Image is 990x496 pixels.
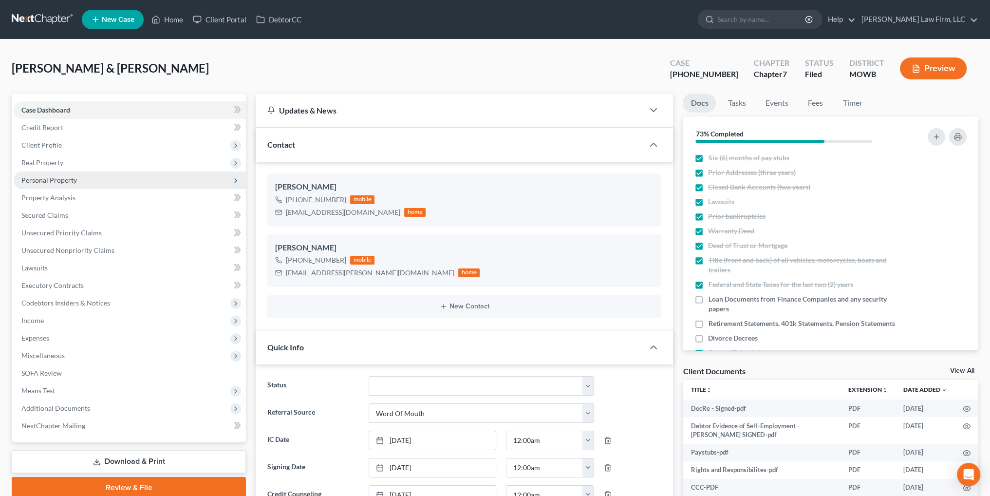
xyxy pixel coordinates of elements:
a: Tasks [720,94,753,113]
span: New Case [102,16,134,23]
a: Date Added expand_more [903,386,947,393]
i: expand_more [941,387,947,393]
span: Lawsuits [21,264,48,272]
span: Prior Addresses (three years) [708,168,796,177]
td: PDF [841,400,896,417]
a: Secured Claims [14,207,246,224]
a: Credit Report [14,119,246,136]
span: Property Analysis [21,193,75,202]
label: Signing Date [262,458,363,477]
a: Lawsuits [14,259,246,277]
span: Retirement Statements, 401k Statements, Pension Statements [708,319,895,328]
input: -- : -- [506,431,583,450]
span: Divorce Decrees [708,333,758,343]
span: Title (front and back) of all vehicles, motorcycles, boats and trailers [708,255,896,275]
input: -- : -- [506,458,583,477]
input: Search by name... [717,10,806,28]
a: Client Portal [188,11,251,28]
td: [DATE] [896,461,955,479]
div: mobile [350,256,374,265]
label: Status [262,376,363,396]
td: PDF [841,417,896,444]
span: Miscellaneous [21,351,65,360]
div: Status [805,57,834,69]
div: Client Documents [683,366,745,376]
td: PDF [841,461,896,479]
a: SOFA Review [14,364,246,382]
td: [DATE] [896,400,955,417]
span: Warranty Deed [708,226,754,236]
span: Secured Claims [21,211,68,219]
span: Unsecured Nonpriority Claims [21,246,114,254]
span: Client Profile [21,141,62,149]
span: [PERSON_NAME] & [PERSON_NAME] [12,61,209,75]
span: Copy of Driver's License [708,348,781,358]
div: MOWB [849,69,884,80]
a: DebtorCC [251,11,306,28]
div: Filed [805,69,834,80]
span: Contact [267,140,295,149]
span: Quick Info [267,343,304,352]
td: PDF [841,444,896,461]
a: View All [950,367,974,374]
a: Case Dashboard [14,101,246,119]
a: NextChapter Mailing [14,417,246,435]
td: Rights and Responsibilites-pdf [683,461,841,479]
span: Personal Property [21,176,77,184]
a: Fees [800,94,831,113]
span: NextChapter Mailing [21,421,85,430]
span: Case Dashboard [21,106,70,114]
div: Chapter [754,57,789,69]
span: Codebtors Insiders & Notices [21,299,110,307]
div: [PERSON_NAME] [275,181,654,193]
td: Debtor Evidence of Self-Employment - [PERSON_NAME] SIGNED-pdf [683,417,841,444]
a: Executory Contracts [14,277,246,294]
div: Open Intercom Messenger [957,463,980,486]
td: [DATE] [896,444,955,461]
div: home [404,208,426,217]
td: [DATE] [896,417,955,444]
span: Means Test [21,386,55,395]
i: unfold_more [882,387,888,393]
div: Chapter [754,69,789,80]
span: Expenses [21,334,49,342]
a: Property Analysis [14,189,246,207]
span: Federal and State Taxes for the last two (2) years [708,280,853,289]
div: Updates & News [267,105,632,115]
a: [DATE] [369,458,496,477]
span: Lawsuits [708,197,734,207]
span: 7 [783,69,787,78]
a: Docs [683,94,716,113]
span: Closed Bank Accounts (two years) [708,182,810,192]
div: [EMAIL_ADDRESS][PERSON_NAME][DOMAIN_NAME] [286,268,454,278]
div: District [849,57,884,69]
span: SOFA Review [21,369,62,377]
td: DecRe - Signed-pdf [683,400,841,417]
span: Prior bankruptcies [708,211,766,221]
div: [PHONE_NUMBER] [286,195,346,205]
a: Extensionunfold_more [848,386,888,393]
div: [PHONE_NUMBER] [670,69,738,80]
a: [DATE] [369,431,496,450]
td: Paystubs-pdf [683,444,841,461]
label: Referral Source [262,403,363,423]
a: Home [147,11,188,28]
strong: 73% Completed [695,130,743,138]
span: Deed of Trust or Mortgage [708,241,787,250]
button: New Contact [275,303,654,310]
a: Download & Print [12,450,246,473]
span: Executory Contracts [21,281,84,289]
a: Titleunfold_more [691,386,711,393]
span: Loan Documents from Finance Companies and any security papers [708,294,896,314]
span: Additional Documents [21,404,90,412]
a: Events [757,94,796,113]
span: Six (6) months of pay stubs [708,153,789,163]
div: [PHONE_NUMBER] [286,255,346,265]
span: Income [21,316,44,324]
label: IC Date [262,431,363,450]
div: [PERSON_NAME] [275,242,654,254]
a: Help [823,11,856,28]
a: [PERSON_NAME] Law Firm, LLC [857,11,978,28]
span: Unsecured Priority Claims [21,229,102,237]
div: mobile [350,195,374,204]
